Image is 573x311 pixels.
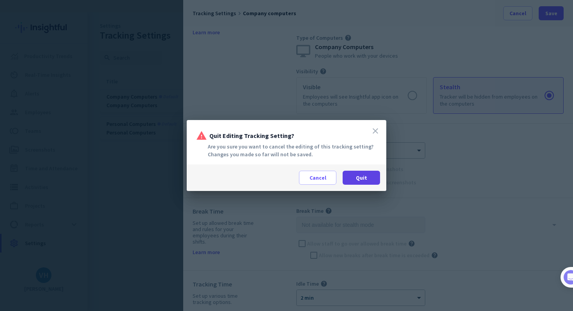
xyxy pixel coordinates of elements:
[196,143,377,158] div: Are you sure you want to cancel the editing of this tracking setting? Changes you made so far wil...
[309,174,326,182] span: Cancel
[343,171,380,185] button: Quit
[209,133,294,139] span: Quit Editing Tracking Setting?
[299,171,336,185] button: Cancel
[356,174,367,182] span: Quit
[371,126,380,136] i: close
[196,130,207,141] i: warning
